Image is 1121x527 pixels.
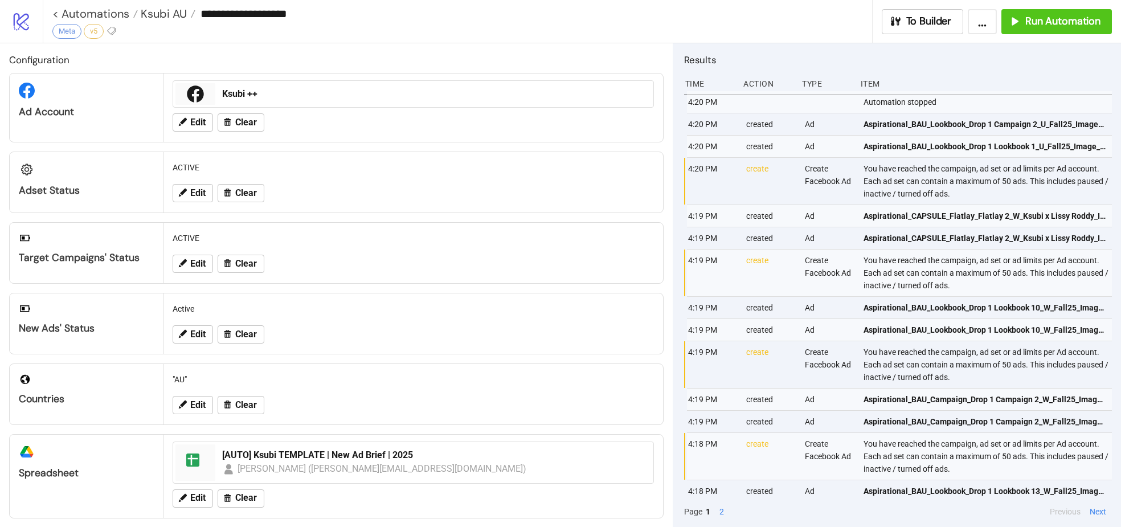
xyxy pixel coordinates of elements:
div: created [745,205,796,227]
div: Ad [804,297,854,318]
h2: Configuration [9,52,664,67]
div: Ad [804,227,854,249]
button: Clear [218,255,264,273]
div: v5 [84,24,104,39]
button: To Builder [882,9,964,34]
span: Edit [190,400,206,410]
span: Page [684,505,702,518]
button: Edit [173,113,213,132]
div: Ksubi ++ [222,88,647,100]
span: Aspirational_BAU_Campaign_Drop 1 Campaign 2_W_Fall25_Image_20250821_AU [864,415,1107,428]
span: Clear [235,329,257,340]
div: created [745,136,796,157]
div: Ad [804,480,854,502]
button: Clear [218,489,264,508]
span: Aspirational_BAU_Campaign_Drop 1 Campaign 2_W_Fall25_Image_20250821_AU [864,393,1107,406]
div: created [745,480,796,502]
div: 4:18 PM [687,480,738,502]
a: < Automations [52,8,138,19]
div: create [745,250,796,296]
div: 4:19 PM [687,389,738,410]
button: Edit [173,325,213,344]
div: Meta [52,24,81,39]
span: Aspirational_BAU_Lookbook_Drop 1 Campaign 2_U_Fall25_Image_20250821_AU [864,118,1107,130]
button: 2 [716,505,727,518]
span: To Builder [906,15,952,28]
div: 4:20 PM [687,91,738,113]
div: 4:18 PM [687,433,738,480]
div: created [745,411,796,432]
div: Spreadsheet [19,467,154,480]
div: You have reached the campaign, ad set or ad limits per Ad account. Each ad set can contain a maxi... [862,341,1115,388]
button: Clear [218,184,264,202]
button: Next [1086,505,1110,518]
a: Aspirational_CAPSULE_Flatlay_Flatlay 2_W_Ksubi x Lissy Roddy_Image_20250821_AU [864,205,1107,227]
div: 4:19 PM [687,297,738,318]
a: Aspirational_BAU_Lookbook_Drop 1 Campaign 2_U_Fall25_Image_20250821_AU [864,113,1107,135]
div: You have reached the campaign, ad set or ad limits per Ad account. Each ad set can contain a maxi... [862,250,1115,296]
div: Adset Status [19,184,154,197]
div: Ad [804,389,854,410]
div: 4:19 PM [687,411,738,432]
div: 4:19 PM [687,227,738,249]
div: Countries [19,393,154,406]
div: Automation stopped [862,91,1115,113]
div: Type [801,73,852,95]
span: Clear [235,259,257,269]
button: Edit [173,255,213,273]
button: Clear [218,396,264,414]
div: 4:20 PM [687,158,738,205]
div: Item [860,73,1112,95]
span: Edit [190,117,206,128]
div: Active [168,298,658,320]
a: Aspirational_CAPSULE_Flatlay_Flatlay 2_W_Ksubi x Lissy Roddy_Image_20250821_AU [864,227,1107,249]
div: Ad [804,113,854,135]
div: Create Facebook Ad [804,158,854,205]
div: 4:19 PM [687,205,738,227]
div: Action [742,73,793,95]
div: create [745,341,796,388]
span: Aspirational_CAPSULE_Flatlay_Flatlay 2_W_Ksubi x Lissy Roddy_Image_20250821_AU [864,210,1107,222]
div: Create Facebook Ad [804,433,854,480]
a: Aspirational_BAU_Lookbook_Drop 1 Lookbook 10_W_Fall25_Image_20250821_AU [864,319,1107,341]
div: Ad [804,205,854,227]
div: created [745,319,796,341]
div: ACTIVE [168,157,658,178]
div: You have reached the campaign, ad set or ad limits per Ad account. Each ad set can contain a maxi... [862,158,1115,205]
div: 4:19 PM [687,341,738,388]
a: Aspirational_BAU_Campaign_Drop 1 Campaign 2_W_Fall25_Image_20250821_AU [864,389,1107,410]
div: Ad Account [19,105,154,119]
h2: Results [684,52,1112,67]
a: Aspirational_BAU_Campaign_Drop 1 Campaign 2_W_Fall25_Image_20250821_AU [864,411,1107,432]
span: Aspirational_BAU_Lookbook_Drop 1 Lookbook 1_U_Fall25_Image_20250821_AU [864,140,1107,153]
span: Clear [235,400,257,410]
div: created [745,113,796,135]
span: Aspirational_BAU_Lookbook_Drop 1 Lookbook 13_W_Fall25_Image_20250821_AU [864,485,1107,497]
div: 4:20 PM [687,113,738,135]
button: Clear [218,325,264,344]
div: Ad [804,411,854,432]
div: Ad [804,319,854,341]
button: ... [968,9,997,34]
span: Clear [235,117,257,128]
span: Aspirational_BAU_Lookbook_Drop 1 Lookbook 10_W_Fall25_Image_20250821_AU [864,324,1107,336]
div: New Ads' Status [19,322,154,335]
span: Edit [190,493,206,503]
div: ACTIVE [168,227,658,249]
div: Time [684,73,735,95]
div: create [745,158,796,205]
div: 4:19 PM [687,250,738,296]
div: created [745,389,796,410]
div: Ad [804,136,854,157]
div: [PERSON_NAME] ([PERSON_NAME][EMAIL_ADDRESS][DOMAIN_NAME]) [238,461,527,476]
button: Run Automation [1001,9,1112,34]
button: Edit [173,489,213,508]
span: Clear [235,188,257,198]
div: 4:19 PM [687,319,738,341]
button: Previous [1046,505,1084,518]
div: created [745,227,796,249]
span: Aspirational_CAPSULE_Flatlay_Flatlay 2_W_Ksubi x Lissy Roddy_Image_20250821_AU [864,232,1107,244]
a: Aspirational_BAU_Lookbook_Drop 1 Lookbook 10_W_Fall25_Image_20250821_AU [864,297,1107,318]
div: Target Campaigns' Status [19,251,154,264]
button: 1 [702,505,714,518]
